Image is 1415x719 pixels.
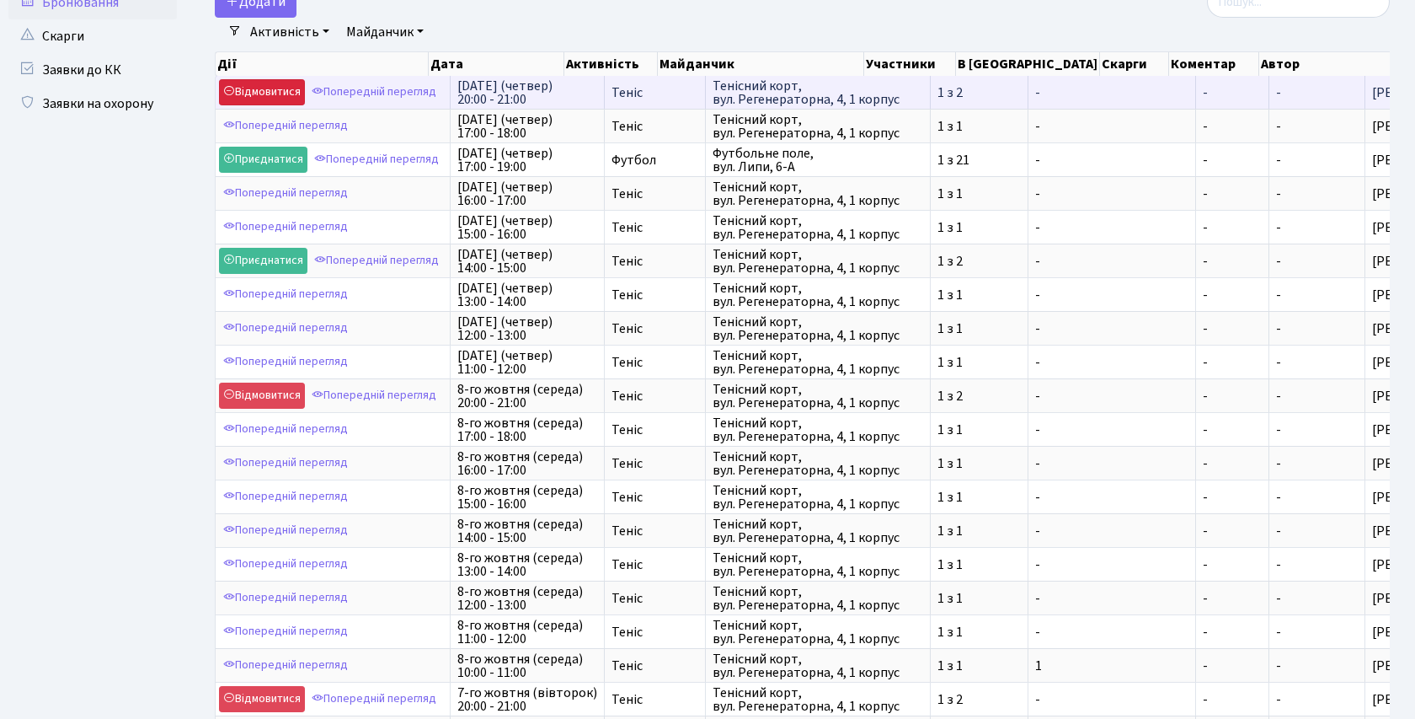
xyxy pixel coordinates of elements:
span: - [1276,252,1281,271]
span: - [1203,255,1262,268]
span: - [1203,322,1262,335]
span: 1 з 2 [937,389,1021,403]
span: Теніс [611,288,698,302]
a: Відмовитися [219,383,305,409]
span: 8-го жовтня (середа) 12:00 - 13:00 [457,585,597,612]
a: Приєднатися [219,248,307,274]
span: 8-го жовтня (середа) 17:00 - 18:00 [457,416,597,443]
span: - [1203,457,1262,470]
span: 1 з 21 [937,153,1021,167]
span: - [1203,423,1262,437]
span: Теніс [611,457,698,470]
span: Теніс [611,322,698,335]
span: - [1276,286,1281,304]
span: - [1276,690,1281,709]
span: [DATE] (четвер) 20:00 - 21:00 [457,79,597,106]
span: - [1035,491,1188,504]
a: Заявки на охорону [8,87,177,121]
span: - [1203,120,1262,133]
th: Активність [564,52,659,76]
span: - [1203,356,1262,369]
span: 1 з 2 [937,693,1021,706]
a: Попередній перегляд [310,147,443,173]
span: Теніс [611,255,698,268]
a: Попередній перегляд [219,315,352,341]
span: [DATE] (четвер) 15:00 - 16:00 [457,214,597,241]
span: 1 з 1 [937,558,1021,571]
span: Теніс [611,221,698,234]
span: - [1203,389,1262,403]
span: Тенісний корт, вул. Регенераторна, 4, 1 корпус [713,551,923,578]
span: - [1276,117,1281,136]
span: 1 з 1 [937,592,1021,605]
span: - [1276,555,1281,574]
span: - [1276,488,1281,507]
span: 1 з 2 [937,86,1021,99]
span: 8-го жовтня (середа) 16:00 - 17:00 [457,450,597,477]
span: Тенісний корт, вул. Регенераторна, 4, 1 корпус [713,416,923,443]
span: 1 з 1 [937,120,1021,133]
span: - [1203,221,1262,234]
span: - [1203,693,1262,706]
span: [DATE] (четвер) 16:00 - 17:00 [457,180,597,207]
span: 8-го жовтня (середа) 10:00 - 11:00 [457,652,597,679]
span: - [1276,522,1281,540]
a: Попередній перегляд [219,652,352,679]
a: Попередній перегляд [219,416,352,443]
span: - [1035,255,1188,268]
span: - [1035,356,1188,369]
span: Тенісний корт, вул. Регенераторна, 4, 1 корпус [713,383,923,410]
span: Тенісний корт, вул. Регенераторна, 4, 1 корпус [713,484,923,511]
a: Попередній перегляд [307,79,441,105]
span: - [1035,558,1188,571]
span: Тенісний корт, вул. Регенераторна, 4, 1 корпус [713,585,923,612]
a: Попередній перегляд [219,349,352,375]
span: Тенісний корт, вул. Регенераторна, 4, 1 корпус [713,180,923,207]
span: 1 з 1 [937,625,1021,639]
span: Футбол [611,153,698,167]
span: - [1276,454,1281,473]
span: - [1203,153,1262,167]
span: - [1035,592,1188,605]
th: Дії [216,52,429,76]
span: 1 з 1 [937,221,1021,234]
span: Теніс [611,187,698,201]
span: Теніс [611,659,698,673]
span: 8-го жовтня (середа) 14:00 - 15:00 [457,518,597,545]
a: Попередній перегляд [219,484,352,510]
a: Попередній перегляд [219,518,352,544]
span: - [1276,218,1281,237]
span: Футбольне поле, вул. Липи, 6-А [713,147,923,174]
a: Попередній перегляд [219,551,352,577]
a: Попередній перегляд [310,248,443,274]
a: Попередній перегляд [219,585,352,611]
span: - [1035,221,1188,234]
span: 1 з 1 [937,457,1021,470]
span: 8-го жовтня (середа) 13:00 - 14:00 [457,551,597,578]
span: - [1276,319,1281,338]
span: Тенісний корт, вул. Регенераторна, 4, 1 корпус [713,214,923,241]
span: [DATE] (четвер) 11:00 - 12:00 [457,349,597,376]
span: - [1035,322,1188,335]
span: - [1276,83,1281,102]
span: Теніс [611,120,698,133]
span: Тенісний корт, вул. Регенераторна, 4, 1 корпус [713,652,923,679]
span: - [1276,421,1281,439]
a: Заявки до КК [8,53,177,87]
a: Попередній перегляд [307,686,441,712]
span: [DATE] (четвер) 14:00 - 15:00 [457,248,597,275]
span: - [1276,185,1281,203]
span: Теніс [611,356,698,369]
span: 1 [1035,659,1188,673]
th: Коментар [1169,52,1259,76]
span: 8-го жовтня (середа) 20:00 - 21:00 [457,383,597,410]
span: - [1203,558,1262,571]
span: - [1276,353,1281,372]
span: Теніс [611,524,698,538]
span: Теніс [611,693,698,706]
span: - [1276,151,1281,169]
span: - [1035,457,1188,470]
span: - [1276,589,1281,608]
span: - [1035,693,1188,706]
span: 1 з 1 [937,288,1021,302]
